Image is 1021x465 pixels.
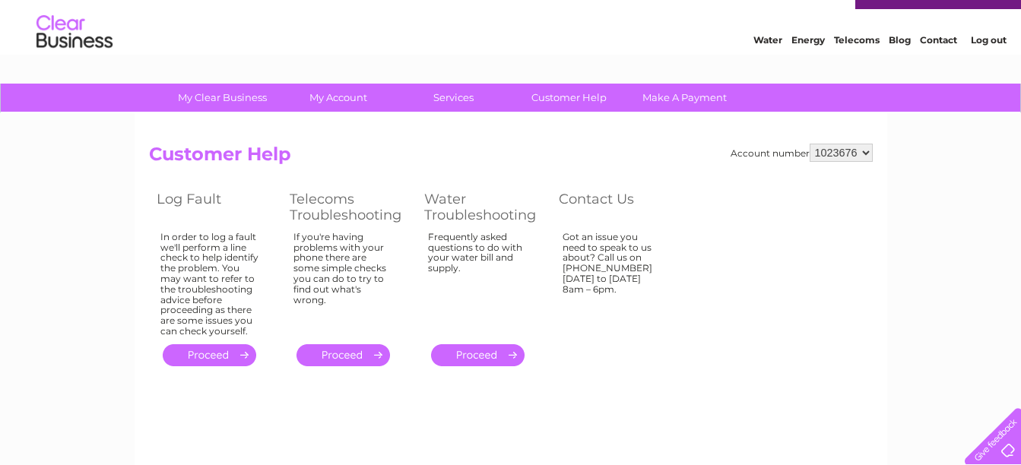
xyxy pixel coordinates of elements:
[563,232,661,331] div: Got an issue you need to speak to us about? Call us on [PHONE_NUMBER] [DATE] to [DATE] 8am – 6pm.
[920,65,957,76] a: Contact
[163,344,256,366] a: .
[889,65,911,76] a: Blog
[551,187,684,227] th: Contact Us
[431,344,525,366] a: .
[753,65,782,76] a: Water
[971,65,1007,76] a: Log out
[734,8,839,27] a: 0333 014 3131
[149,187,282,227] th: Log Fault
[149,144,873,172] h2: Customer Help
[152,8,870,74] div: Clear Business is a trading name of Verastar Limited (registered in [GEOGRAPHIC_DATA] No. 3667643...
[275,84,401,112] a: My Account
[282,187,417,227] th: Telecoms Troubleshooting
[296,344,390,366] a: .
[293,232,394,331] div: If you're having problems with your phone there are some simple checks you can do to try to find ...
[834,65,880,76] a: Telecoms
[160,232,259,337] div: In order to log a fault we'll perform a line check to help identify the problem. You may want to ...
[160,84,285,112] a: My Clear Business
[506,84,632,112] a: Customer Help
[36,40,113,86] img: logo.png
[731,144,873,162] div: Account number
[791,65,825,76] a: Energy
[428,232,528,331] div: Frequently asked questions to do with your water bill and supply.
[417,187,551,227] th: Water Troubleshooting
[391,84,516,112] a: Services
[622,84,747,112] a: Make A Payment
